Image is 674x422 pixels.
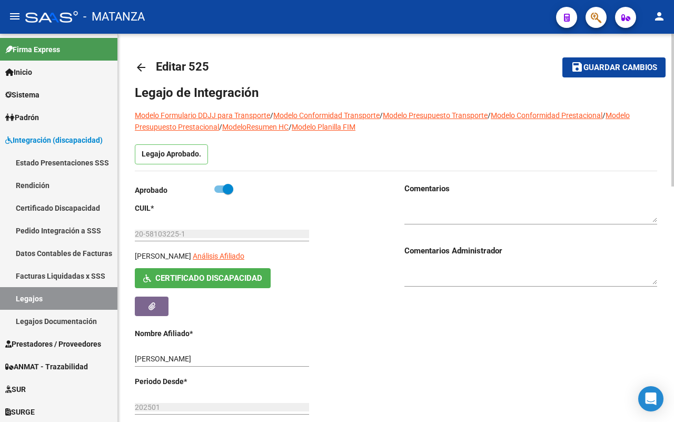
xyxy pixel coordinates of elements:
[135,61,147,74] mat-icon: arrow_back
[5,44,60,55] span: Firma Express
[5,134,103,146] span: Integración (discapacidad)
[562,57,666,77] button: Guardar cambios
[273,111,380,120] a: Modelo Conformidad Transporte
[404,183,657,194] h3: Comentarios
[5,66,32,78] span: Inicio
[383,111,488,120] a: Modelo Presupuesto Transporte
[8,10,21,23] mat-icon: menu
[135,376,214,387] p: Periodo Desde
[5,384,26,395] span: SUR
[193,252,244,260] span: Análisis Afiliado
[292,123,355,131] a: Modelo Planilla FIM
[571,61,583,73] mat-icon: save
[135,328,214,339] p: Nombre Afiliado
[5,406,35,418] span: SURGE
[5,361,88,372] span: ANMAT - Trazabilidad
[583,63,657,73] span: Guardar cambios
[135,144,208,164] p: Legajo Aprobado.
[135,268,271,288] button: Certificado Discapacidad
[404,245,657,257] h3: Comentarios Administrador
[638,386,663,411] div: Open Intercom Messenger
[5,89,39,101] span: Sistema
[155,274,262,283] span: Certificado Discapacidad
[5,338,101,350] span: Prestadores / Proveedores
[135,250,191,262] p: [PERSON_NAME]
[222,123,289,131] a: ModeloResumen HC
[5,112,39,123] span: Padrón
[653,10,666,23] mat-icon: person
[135,84,657,101] h1: Legajo de Integración
[156,60,209,73] span: Editar 525
[135,202,214,214] p: CUIL
[135,184,214,196] p: Aprobado
[135,111,270,120] a: Modelo Formulario DDJJ para Transporte
[491,111,602,120] a: Modelo Conformidad Prestacional
[83,5,145,28] span: - MATANZA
